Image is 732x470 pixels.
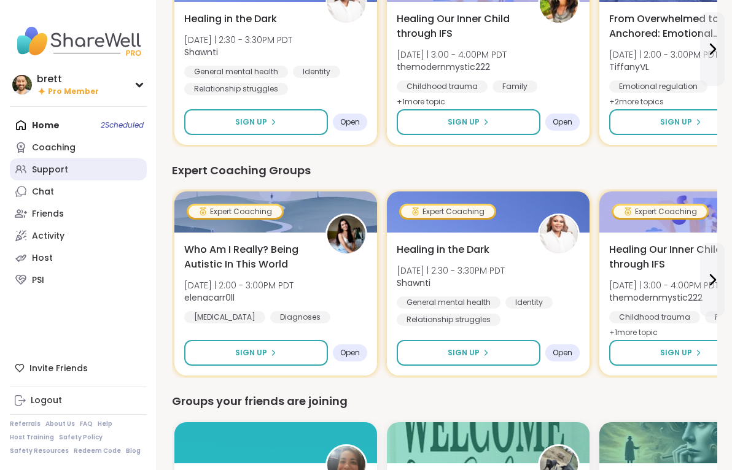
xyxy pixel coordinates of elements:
[397,48,507,61] span: [DATE] | 3:00 - 4:00PM PDT
[10,433,54,442] a: Host Training
[184,242,312,272] span: Who Am I Really? Being Autistic In This World
[32,142,76,154] div: Coaching
[184,12,277,26] span: Healing in the Dark
[184,291,235,304] b: elenacarr0ll
[397,109,540,135] button: Sign Up
[32,164,68,176] div: Support
[10,447,69,455] a: Safety Resources
[32,252,53,264] div: Host
[401,206,494,218] div: Expert Coaching
[10,247,147,269] a: Host
[397,296,500,309] div: General mental health
[10,390,147,412] a: Logout
[184,109,328,135] button: Sign Up
[609,291,703,304] b: themodernmystic222
[609,80,707,93] div: Emotional regulation
[10,269,147,291] a: PSI
[32,208,64,220] div: Friends
[172,393,717,410] div: Groups your friends are joining
[270,311,330,323] div: Diagnoses
[184,311,265,323] div: [MEDICAL_DATA]
[31,395,62,407] div: Logout
[397,264,505,277] span: [DATE] | 2:30 - 3:30PM PDT
[235,347,267,358] span: Sign Up
[184,66,288,78] div: General mental health
[80,420,93,428] a: FAQ
[98,420,112,428] a: Help
[10,180,147,202] a: Chat
[660,117,692,128] span: Sign Up
[448,347,480,358] span: Sign Up
[493,80,537,93] div: Family
[189,206,282,218] div: Expert Coaching
[32,186,54,198] div: Chat
[10,225,147,247] a: Activity
[184,340,328,366] button: Sign Up
[397,242,489,257] span: Healing in the Dark
[397,314,500,326] div: Relationship struggles
[172,162,717,179] div: Expert Coaching Groups
[397,340,540,366] button: Sign Up
[397,12,524,41] span: Healing Our Inner Child through IFS
[397,80,488,93] div: Childhood trauma
[10,20,147,63] img: ShareWell Nav Logo
[10,202,147,225] a: Friends
[448,117,480,128] span: Sign Up
[10,357,147,379] div: Invite Friends
[397,61,490,73] b: themodernmystic222
[184,34,292,46] span: [DATE] | 2:30 - 3:30PM PDT
[184,83,288,95] div: Relationship struggles
[609,48,718,61] span: [DATE] | 2:00 - 3:00PM PDT
[540,215,578,253] img: Shawnti
[609,279,719,291] span: [DATE] | 3:00 - 4:00PM PDT
[553,348,572,358] span: Open
[10,136,147,158] a: Coaching
[340,348,360,358] span: Open
[48,87,99,97] span: Pro Member
[505,296,553,309] div: Identity
[184,46,218,58] b: Shawnti
[45,420,75,428] a: About Us
[609,61,649,73] b: TiffanyVL
[293,66,340,78] div: Identity
[609,311,700,323] div: Childhood trauma
[184,279,294,291] span: [DATE] | 2:00 - 3:00PM PDT
[613,206,707,218] div: Expert Coaching
[327,215,365,253] img: elenacarr0ll
[32,274,44,287] div: PSI
[32,230,64,242] div: Activity
[235,117,267,128] span: Sign Up
[10,420,41,428] a: Referrals
[126,447,141,455] a: Blog
[660,347,692,358] span: Sign Up
[340,117,360,127] span: Open
[59,433,103,442] a: Safety Policy
[74,447,121,455] a: Redeem Code
[37,72,99,86] div: brett
[397,277,430,289] b: Shawnti
[553,117,572,127] span: Open
[12,75,32,94] img: brett
[10,158,147,180] a: Support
